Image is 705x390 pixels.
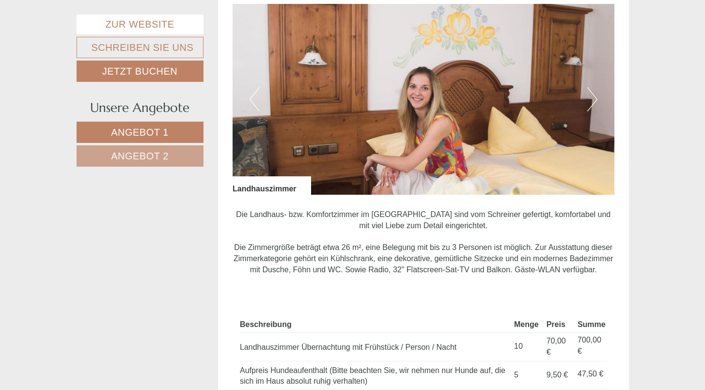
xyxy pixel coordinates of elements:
[250,87,260,111] button: Previous
[233,176,311,195] div: Landhauszimmer
[574,332,607,361] td: 700,00 €
[77,61,204,82] a: Jetzt buchen
[547,337,566,356] span: 70,00 €
[510,317,543,332] th: Menge
[547,371,568,379] span: 9,50 €
[240,332,510,361] td: Landhauszimmer Übernachtung mit Frühstück / Person / Nacht
[233,209,614,276] p: Die Landhaus- bzw. Komfortzimmer im [GEOGRAPHIC_DATA] sind vom Schreiner gefertigt, komfortabel u...
[574,317,607,332] th: Summe
[240,361,510,390] td: Aufpreis Hundeaufenthalt (Bitte beachten Sie, wir nehmen nur Hunde auf, die sich im Haus absolut ...
[111,127,169,138] span: Angebot 1
[574,361,607,390] td: 47,50 €
[111,151,169,161] span: Angebot 2
[240,317,510,332] th: Beschreibung
[510,361,543,390] td: 5
[587,87,597,111] button: Next
[77,15,204,34] a: Zur Website
[77,37,204,58] a: Schreiben Sie uns
[77,99,204,117] div: Unsere Angebote
[233,4,614,195] img: image
[543,317,574,332] th: Preis
[510,332,543,361] td: 10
